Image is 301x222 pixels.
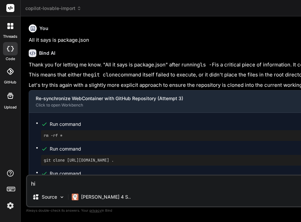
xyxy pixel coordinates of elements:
[42,194,57,200] p: Source
[72,194,78,200] img: Claude 4 Sonnet
[6,56,15,62] label: code
[39,50,55,56] h6: Bind AI
[4,104,17,110] label: Upload
[3,34,17,39] label: threads
[5,200,16,211] img: settings
[59,194,65,200] img: Pick Models
[25,5,81,12] span: copilot-lovable-import
[4,79,16,85] label: GitHub
[200,61,215,68] code: ls -F
[81,194,131,200] p: [PERSON_NAME] 4 S..
[89,208,101,212] span: privacy
[91,71,118,78] code: git clone
[39,25,48,32] h6: You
